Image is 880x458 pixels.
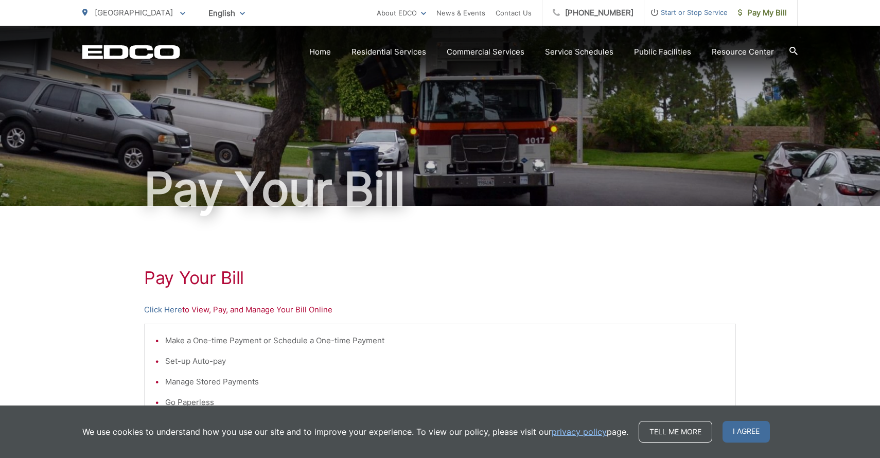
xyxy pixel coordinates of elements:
[351,46,426,58] a: Residential Services
[552,426,607,438] a: privacy policy
[634,46,691,58] a: Public Facilities
[82,45,180,59] a: EDCD logo. Return to the homepage.
[447,46,524,58] a: Commercial Services
[712,46,774,58] a: Resource Center
[95,8,173,17] span: [GEOGRAPHIC_DATA]
[545,46,613,58] a: Service Schedules
[723,421,770,443] span: I agree
[496,7,532,19] a: Contact Us
[165,396,725,409] li: Go Paperless
[639,421,712,443] a: Tell me more
[82,426,628,438] p: We use cookies to understand how you use our site and to improve your experience. To view our pol...
[377,7,426,19] a: About EDCO
[165,355,725,367] li: Set-up Auto-pay
[165,334,725,347] li: Make a One-time Payment or Schedule a One-time Payment
[738,7,787,19] span: Pay My Bill
[436,7,485,19] a: News & Events
[144,304,182,316] a: Click Here
[309,46,331,58] a: Home
[201,4,253,22] span: English
[82,164,798,215] h1: Pay Your Bill
[165,376,725,388] li: Manage Stored Payments
[144,268,736,288] h1: Pay Your Bill
[144,304,736,316] p: to View, Pay, and Manage Your Bill Online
